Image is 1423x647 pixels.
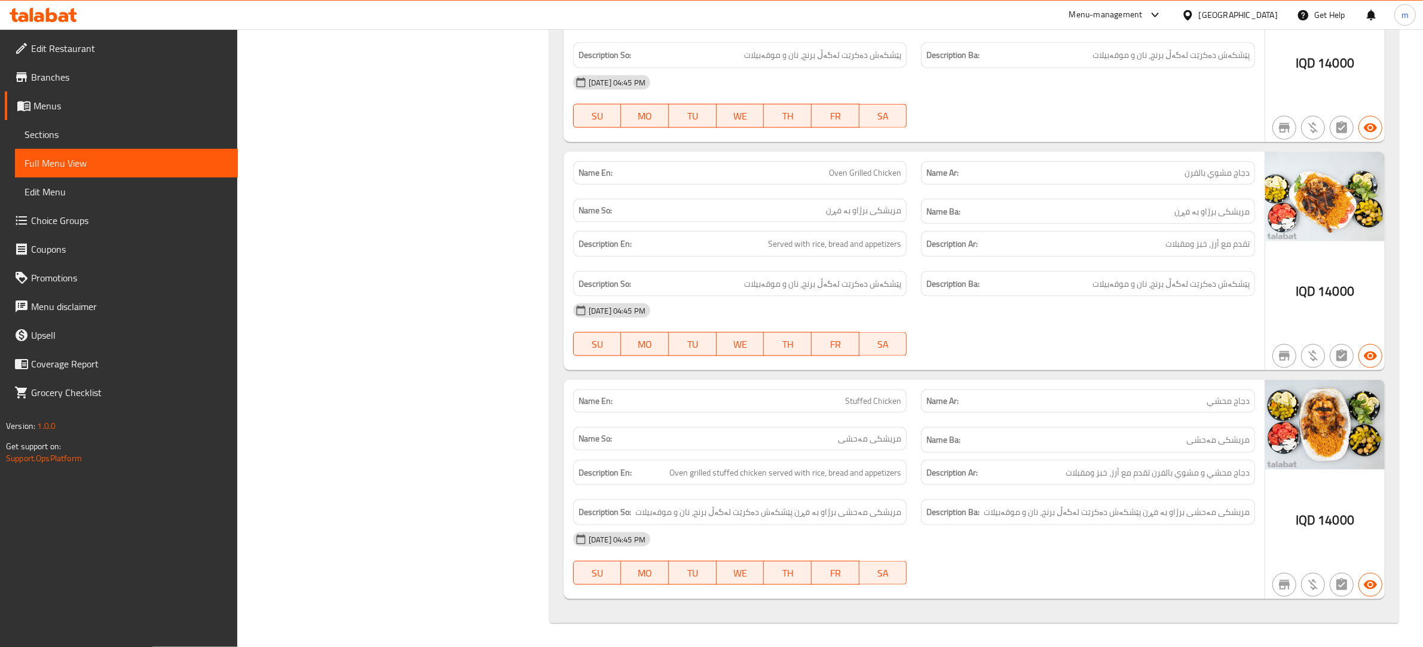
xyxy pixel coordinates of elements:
[579,237,632,252] strong: Description En:
[669,561,717,585] button: TU
[859,332,907,356] button: SA
[573,561,622,585] button: SU
[926,505,980,520] strong: Description Ba:
[6,418,35,434] span: Version:
[31,299,228,314] span: Menu disclaimer
[1199,8,1278,22] div: [GEOGRAPHIC_DATA]
[1165,237,1250,252] span: تقدم مع أرز، خبز ومقبلات
[5,349,238,378] a: Coverage Report
[635,505,901,520] span: مریشکی مەحشی برژاو بە فڕن پێشکەش دەکرێت لەگەڵ برنج، نان و موقەبیلات
[5,235,238,263] a: Coupons
[721,336,760,353] span: WE
[33,99,228,113] span: Menus
[864,108,902,125] span: SA
[859,104,907,128] button: SA
[717,104,764,128] button: WE
[1296,51,1315,75] span: IQD
[744,277,901,292] span: پێشکەش دەکرێت لەگەڵ برنج، نان و موقەبیلات
[926,204,960,219] strong: Name Ba:
[816,108,855,125] span: FR
[926,465,978,480] strong: Description Ar:
[5,206,238,235] a: Choice Groups
[15,120,238,149] a: Sections
[1318,51,1354,75] span: 14000
[1301,573,1325,597] button: Purchased item
[25,127,228,142] span: Sections
[25,185,228,199] span: Edit Menu
[1272,573,1296,597] button: Not branch specific item
[579,465,632,480] strong: Description En:
[816,336,855,353] span: FR
[1069,8,1143,22] div: Menu-management
[6,450,82,466] a: Support.OpsPlatform
[816,565,855,582] span: FR
[31,41,228,56] span: Edit Restaurant
[1318,508,1354,532] span: 14000
[584,77,650,88] span: [DATE] 04:45 PM
[926,433,960,447] strong: Name Ba:
[1318,280,1354,303] span: 14000
[669,465,901,480] span: Oven grilled stuffed chicken served with rice, bread and appetizers
[764,332,812,356] button: TH
[1301,344,1325,368] button: Purchased item
[5,378,238,407] a: Grocery Checklist
[926,277,980,292] strong: Description Ba:
[1358,573,1382,597] button: Available
[721,108,760,125] span: WE
[717,561,764,585] button: WE
[626,336,664,353] span: MO
[573,332,622,356] button: SU
[579,167,613,179] strong: Name En:
[25,156,228,170] span: Full Menu View
[31,271,228,285] span: Promotions
[31,70,228,84] span: Branches
[5,263,238,292] a: Promotions
[584,534,650,545] span: [DATE] 04:45 PM
[31,385,228,400] span: Grocery Checklist
[15,177,238,206] a: Edit Menu
[826,204,901,217] span: مریشکی برژاو بە فڕن
[1185,167,1250,179] span: دجاج مشوي بالفرن
[864,336,902,353] span: SA
[31,357,228,371] span: Coverage Report
[1265,380,1385,470] img: Jandul_Fish__%D8%AF%D8%AC%D8%A7%D8%AC_%D9%85%D8%AD%D8%B4%D9%8A_Ma638930428877306620.jpg
[864,565,902,582] span: SA
[812,561,859,585] button: FR
[37,418,56,434] span: 1.0.0
[1093,48,1250,63] span: پێشکەش دەکرێت لەگەڵ برنج، نان و موقەبیلات
[674,336,712,353] span: TU
[1401,8,1409,22] span: m
[1301,116,1325,140] button: Purchased item
[829,167,901,179] span: Oven Grilled Chicken
[769,565,807,582] span: TH
[31,213,228,228] span: Choice Groups
[584,305,650,317] span: [DATE] 04:45 PM
[626,108,664,125] span: MO
[1358,344,1382,368] button: Available
[5,91,238,120] a: Menus
[621,104,669,128] button: MO
[5,292,238,321] a: Menu disclaimer
[579,108,617,125] span: SU
[621,332,669,356] button: MO
[1272,344,1296,368] button: Not branch specific item
[31,328,228,342] span: Upsell
[744,48,901,63] span: پێشکەش دەکرێت لەگەڵ برنج، نان و موقەبیلات
[674,108,712,125] span: TU
[579,565,617,582] span: SU
[1186,433,1250,447] span: مریشکی مەحشی
[926,395,959,407] strong: Name Ar:
[926,237,978,252] strong: Description Ar:
[768,237,901,252] span: Served with rice, bread and appetizers
[579,395,613,407] strong: Name En:
[1358,116,1382,140] button: Available
[1207,395,1250,407] span: دجاج محشي
[669,104,717,128] button: TU
[579,48,631,63] strong: Description So:
[621,561,669,585] button: MO
[1066,465,1250,480] span: دجاج محشي و مشوي بالفرن تقدم مع أرز، خبز ومقبلات
[1296,280,1315,303] span: IQD
[1296,508,1315,532] span: IQD
[845,395,901,407] span: Stuffed Chicken
[669,332,717,356] button: TU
